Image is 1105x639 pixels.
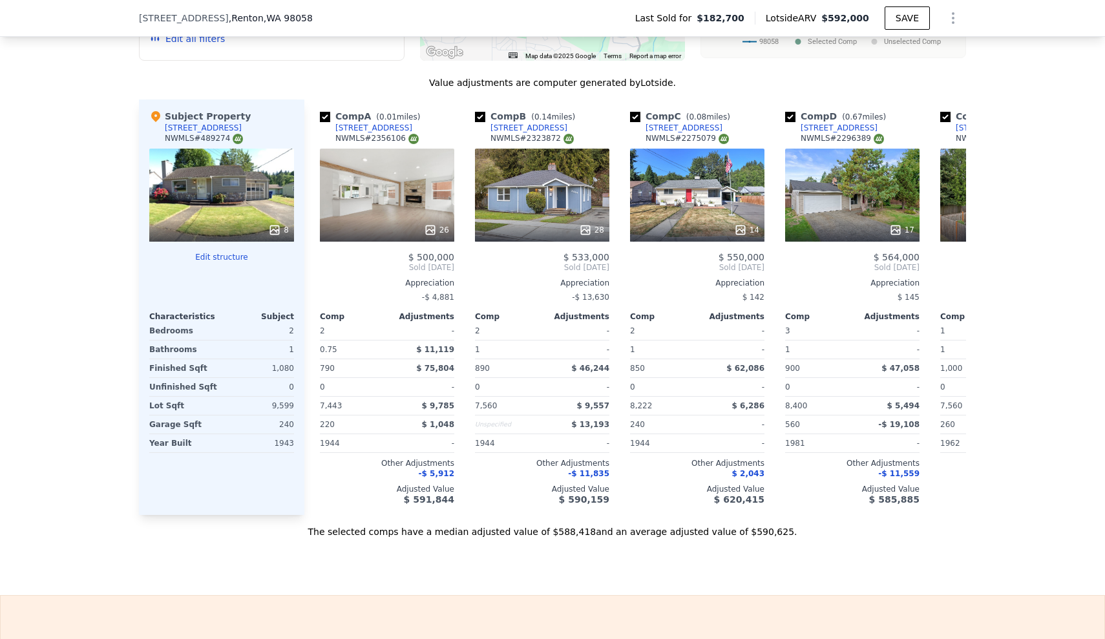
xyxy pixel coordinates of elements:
button: Show Options [940,5,966,31]
div: Other Adjustments [475,458,609,468]
div: Comp [940,311,1007,322]
div: 1944 [630,434,695,452]
span: ( miles) [371,112,425,121]
div: Characteristics [149,311,222,322]
div: - [700,322,764,340]
span: $ 6,286 [732,401,764,410]
span: $592,000 [821,13,869,23]
span: 0.08 [689,112,706,121]
span: 2 [475,326,480,335]
div: NWMLS # 2356106 [335,133,419,144]
span: 890 [475,364,490,373]
div: [STREET_ADDRESS] [165,123,242,133]
div: - [855,322,920,340]
span: Lotside ARV [766,12,821,25]
img: NWMLS Logo [563,134,574,144]
span: Map data ©2025 Google [525,52,596,59]
span: $ 585,885 [869,494,920,505]
div: 1 [224,340,294,359]
div: Appreciation [475,278,609,288]
span: 850 [630,364,645,373]
span: , WA 98058 [264,13,313,23]
div: - [700,415,764,434]
span: -$ 19,108 [878,420,920,429]
span: 240 [630,420,645,429]
a: [STREET_ADDRESS] [630,123,722,133]
span: 0 [940,382,945,392]
div: Other Adjustments [940,458,1075,468]
div: Comp E [940,110,1045,123]
div: Comp [475,311,542,322]
div: Subject [222,311,294,322]
div: Comp [785,311,852,322]
span: 8,400 [785,401,807,410]
div: Unfinished Sqft [149,378,219,396]
div: 1 [630,340,695,359]
div: Comp [630,311,697,322]
div: 1,080 [224,359,294,377]
div: Adjusted Value [785,484,920,494]
span: $ 591,844 [404,494,454,505]
div: - [390,434,454,452]
div: 1943 [224,434,294,452]
div: Bedrooms [149,322,219,340]
div: Other Adjustments [785,458,920,468]
div: Finished Sqft [149,359,219,377]
span: $ 620,415 [714,494,764,505]
span: $ 590,159 [559,494,609,505]
span: -$ 5,912 [419,469,454,478]
div: NWMLS # 2323872 [490,133,574,144]
div: Comp C [630,110,735,123]
button: SAVE [885,6,930,30]
span: 0.67 [845,112,863,121]
span: Sold [DATE] [630,262,764,273]
span: ( miles) [681,112,735,121]
span: 2 [630,326,635,335]
div: Adjustments [387,311,454,322]
span: 7,560 [475,401,497,410]
div: Adjusted Value [320,484,454,494]
span: 260 [940,420,955,429]
div: 8 [268,224,289,236]
button: Keyboard shortcuts [509,52,518,58]
a: [STREET_ADDRESS] [940,123,1033,133]
span: $ 533,000 [563,252,609,262]
span: $ 46,244 [571,364,609,373]
img: NWMLS Logo [408,134,419,144]
span: $182,700 [697,12,744,25]
div: Appreciation [940,278,1075,288]
div: 0.75 [320,340,384,359]
span: -$ 4,881 [422,293,454,302]
a: [STREET_ADDRESS] [785,123,878,133]
div: Lot Sqft [149,397,219,415]
span: 7,560 [940,401,962,410]
div: - [700,340,764,359]
a: Open this area in Google Maps (opens a new window) [423,44,466,61]
span: Last Sold for [635,12,697,25]
div: NWMLS # 2275079 [646,133,729,144]
span: 1 [940,326,945,335]
div: Comp A [320,110,425,123]
div: 1 [475,340,540,359]
span: $ 62,086 [726,364,764,373]
div: 26 [424,224,449,236]
text: Selected Comp [808,37,857,46]
span: 0 [475,382,480,392]
span: $ 11,119 [416,345,454,354]
div: Comp D [785,110,891,123]
div: [STREET_ADDRESS] [335,123,412,133]
div: Comp B [475,110,580,123]
div: 1981 [785,434,850,452]
span: 8,222 [630,401,652,410]
div: - [545,434,609,452]
span: 2 [320,326,325,335]
div: 1944 [320,434,384,452]
div: - [700,434,764,452]
span: $ 2,043 [732,469,764,478]
span: 0.14 [534,112,552,121]
div: Subject Property [149,110,251,123]
div: Bathrooms [149,340,219,359]
div: NWMLS # 489274 [165,133,243,144]
div: Appreciation [320,278,454,288]
a: Report a map error [629,52,681,59]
